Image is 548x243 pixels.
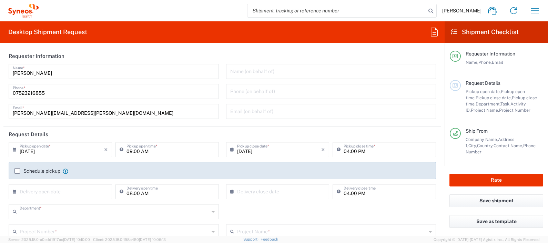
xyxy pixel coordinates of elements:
[449,215,543,228] button: Save as template
[477,143,494,148] span: Country,
[466,51,515,57] span: Requester Information
[449,174,543,186] button: Rate
[466,80,500,86] span: Request Details
[468,143,477,148] span: City,
[9,53,64,60] h2: Requester Information
[247,4,426,17] input: Shipment, tracking or reference number
[492,60,503,65] span: Email
[8,237,90,242] span: Server: 2025.18.0-a0edd1917ac
[434,236,540,243] span: Copyright © [DATE]-[DATE] Agistix Inc., All Rights Reserved
[476,101,500,107] span: Department,
[63,237,90,242] span: [DATE] 10:10:00
[139,237,166,242] span: [DATE] 10:06:13
[466,128,488,134] span: Ship From
[451,28,519,36] h2: Shipment Checklist
[321,144,325,155] i: ×
[500,101,510,107] span: Task,
[261,237,278,241] a: Feedback
[449,194,543,207] button: Save shipment
[471,108,499,113] span: Project Name,
[243,237,261,241] a: Support
[8,28,87,36] h2: Desktop Shipment Request
[466,60,478,65] span: Name,
[9,131,48,138] h2: Request Details
[499,108,530,113] span: Project Number
[466,89,501,94] span: Pickup open date,
[476,95,512,100] span: Pickup close date,
[442,8,481,14] span: [PERSON_NAME]
[93,237,166,242] span: Client: 2025.18.0-198a450
[104,144,108,155] i: ×
[494,143,523,148] span: Contact Name,
[14,168,60,174] label: Schedule pickup
[478,60,492,65] span: Phone,
[466,137,498,142] span: Company Name,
